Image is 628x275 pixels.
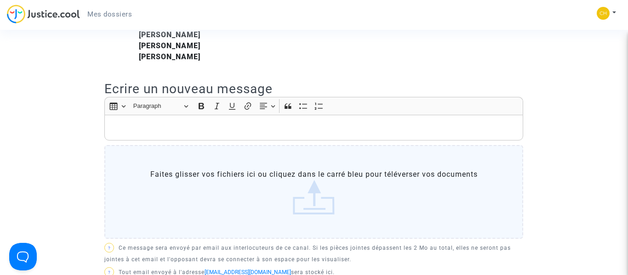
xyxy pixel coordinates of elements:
b: [PERSON_NAME] [139,41,200,50]
h2: Ecrire un nouveau message [104,81,523,97]
p: Ce message sera envoyé par email aux interlocuteurs de ce canal. Si les pièces jointes dépassent ... [104,242,523,265]
span: ? [108,246,111,251]
span: Paragraph [133,101,181,112]
span: Mes dossiers [87,10,132,18]
button: Paragraph [129,99,193,113]
img: 492853bf78611c71071a6c3e827fc537 [597,7,610,20]
iframe: Help Scout Beacon - Open [9,243,37,270]
b: [PERSON_NAME] [139,52,200,61]
div: Editor toolbar [104,97,523,115]
a: Mes dossiers [80,7,139,21]
b: [PERSON_NAME] [139,30,200,39]
img: jc-logo.svg [7,5,80,23]
span: ? [108,270,111,275]
div: Rich Text Editor, main [104,115,523,140]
